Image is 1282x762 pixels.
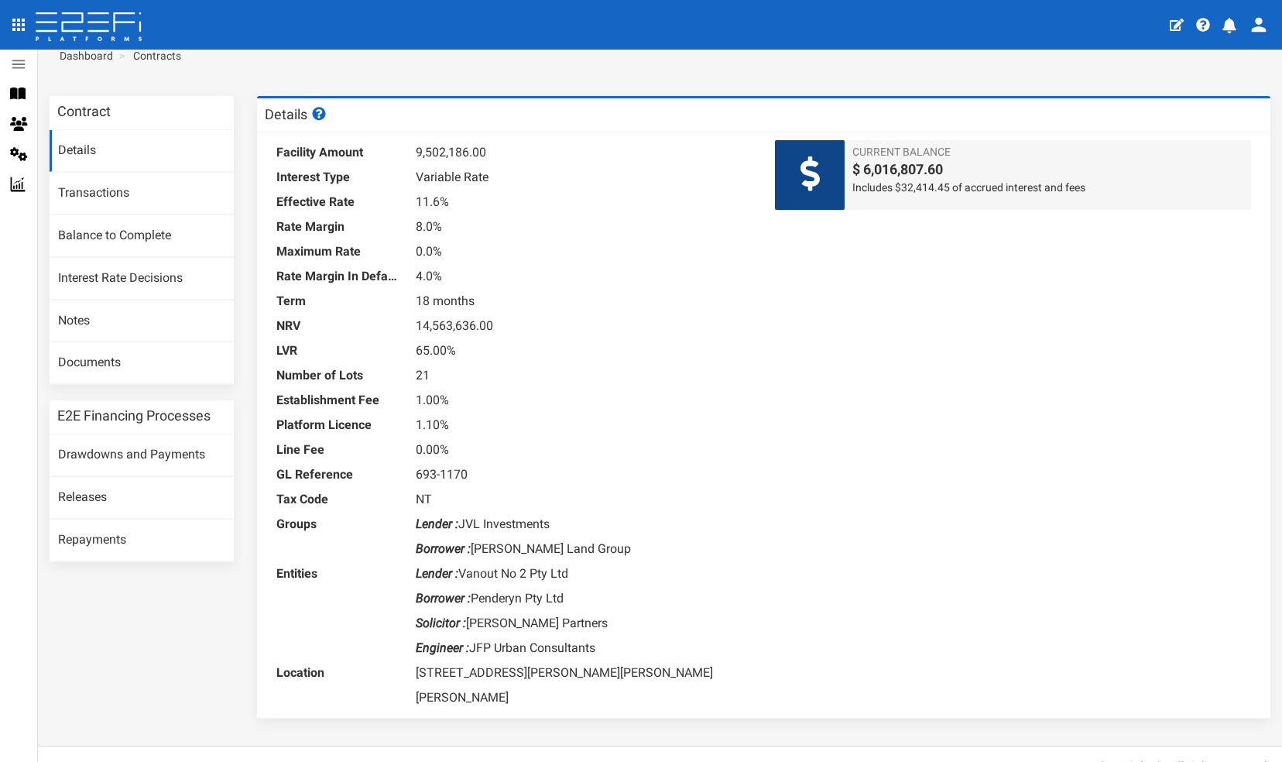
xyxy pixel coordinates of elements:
[416,586,752,611] dd: Penderyn Pty Ltd
[416,438,752,462] dd: 0.00%
[276,190,400,215] dt: Effective Rate
[416,215,752,239] dd: 8.0%
[50,342,234,384] a: Documents
[50,173,234,215] a: Transactions
[416,190,752,215] dd: 11.6%
[416,661,752,710] dd: [STREET_ADDRESS][PERSON_NAME][PERSON_NAME][PERSON_NAME]
[276,264,400,289] dt: Rate Margin In Default
[276,338,400,363] dt: LVR
[57,409,211,423] h3: E2E Financing Processes
[852,144,1243,160] span: Current Balance
[57,105,111,118] h3: Contract
[416,640,469,655] i: Engineer :
[416,517,458,531] i: Lender :
[416,611,752,636] dd: [PERSON_NAME] Partners
[852,160,1243,180] span: $ 6,016,807.60
[276,215,400,239] dt: Rate Margin
[416,239,752,264] dd: 0.0%
[416,512,752,537] dd: JVL Investments
[265,107,328,122] h3: Details
[416,140,752,165] dd: 9,502,186.00
[416,289,752,314] dd: 18 months
[416,636,752,661] dd: JFP Urban Consultants
[50,130,234,172] a: Details
[276,165,400,190] dt: Interest Type
[276,512,400,537] dt: Groups
[53,48,113,63] a: Dashboard
[276,413,400,438] dt: Platform Licence
[416,591,471,606] i: Borrower :
[50,434,234,476] a: Drawdowns and Payments
[276,363,400,388] dt: Number of Lots
[50,300,234,342] a: Notes
[416,487,752,512] dd: NT
[276,438,400,462] dt: Line Fee
[416,541,471,556] i: Borrower :
[50,215,234,257] a: Balance to Complete
[50,520,234,561] a: Repayments
[276,239,400,264] dt: Maximum Rate
[416,413,752,438] dd: 1.10%
[416,264,752,289] dd: 4.0%
[276,289,400,314] dt: Term
[276,462,400,487] dt: GL Reference
[276,140,400,165] dt: Facility Amount
[50,258,234,300] a: Interest Rate Decisions
[416,561,752,586] dd: Vanout No 2 Pty Ltd
[416,314,752,338] dd: 14,563,636.00
[276,561,400,586] dt: Entities
[133,48,181,63] a: Contracts
[276,388,400,413] dt: Establishment Fee
[416,537,752,561] dd: [PERSON_NAME] Land Group
[276,487,400,512] dt: Tax Code
[416,462,752,487] dd: 693-1170
[416,388,752,413] dd: 1.00%
[276,661,400,685] dt: Location
[53,50,113,62] span: Dashboard
[416,566,458,581] i: Lender :
[416,363,752,388] dd: 21
[416,616,466,630] i: Solicitor :
[416,165,752,190] dd: Variable Rate
[416,338,752,363] dd: 65.00%
[276,314,400,338] dt: NRV
[50,477,234,519] a: Releases
[852,180,1243,195] span: Includes $32,414.45 of accrued interest and fees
